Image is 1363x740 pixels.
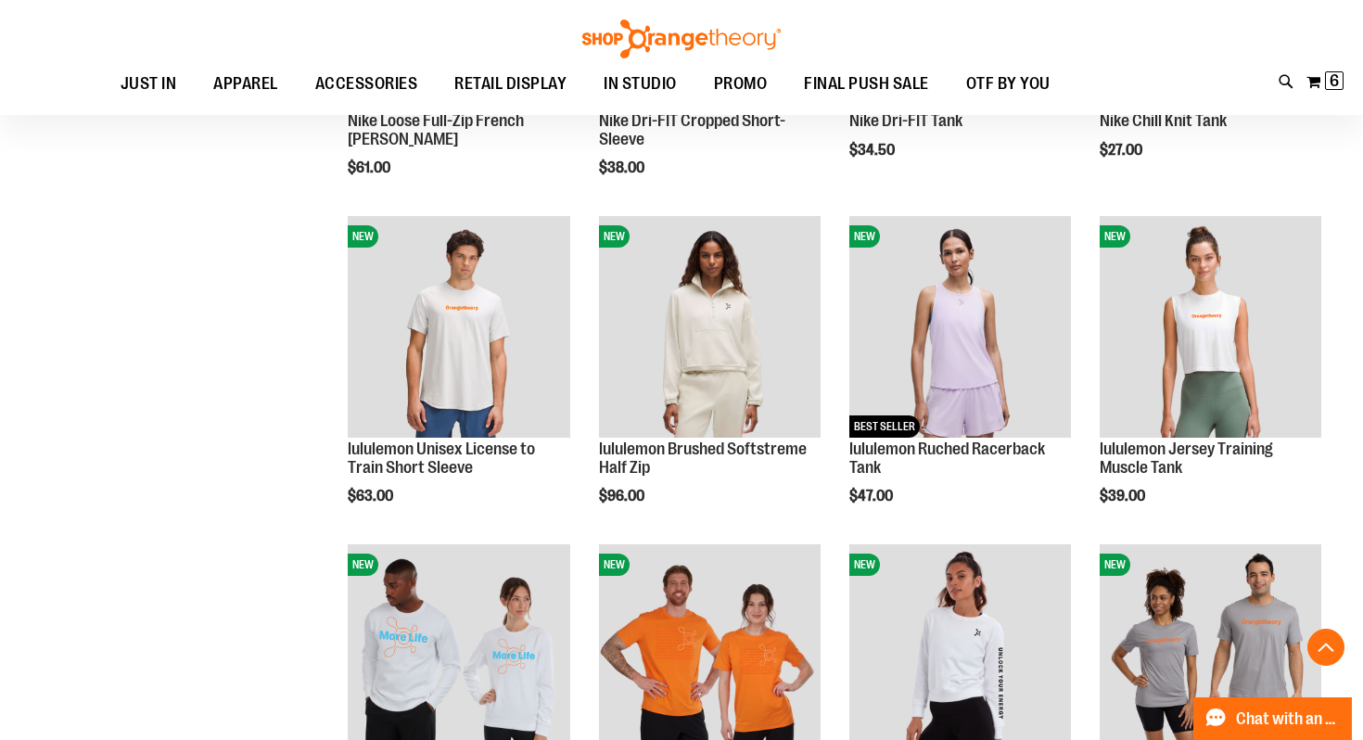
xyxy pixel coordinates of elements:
[849,225,880,248] span: NEW
[849,216,1071,440] a: lululemon Ruched Racerback TankNEWBEST SELLER
[348,216,569,438] img: lululemon Unisex License to Train Short Sleeve
[580,19,783,58] img: Shop Orangetheory
[1193,697,1353,740] button: Chat with an Expert
[1100,216,1321,438] img: lululemon Jersey Training Muscle Tank
[1307,629,1344,666] button: Back To Top
[804,63,929,105] span: FINAL PUSH SALE
[599,554,630,576] span: NEW
[849,142,898,159] span: $34.50
[599,225,630,248] span: NEW
[454,63,567,105] span: RETAIL DISPLAY
[1100,225,1130,248] span: NEW
[1330,71,1339,90] span: 6
[849,111,962,130] a: Nike Dri-FIT Tank
[849,440,1045,477] a: lululemon Ruched Racerback Tank
[213,63,278,105] span: APPAREL
[599,440,807,477] a: lululemon Brushed Softstreme Half Zip
[599,111,785,148] a: Nike Dri-FIT Cropped Short-Sleeve
[1100,111,1227,130] a: Nike Chill Knit Tank
[590,207,830,553] div: product
[849,415,920,438] span: BEST SELLER
[1100,142,1145,159] span: $27.00
[348,225,378,248] span: NEW
[1090,207,1331,553] div: product
[348,488,396,504] span: $63.00
[348,440,535,477] a: lululemon Unisex License to Train Short Sleeve
[849,554,880,576] span: NEW
[849,488,896,504] span: $47.00
[1236,710,1341,728] span: Chat with an Expert
[1100,216,1321,440] a: lululemon Jersey Training Muscle TankNEW
[1100,554,1130,576] span: NEW
[604,63,677,105] span: IN STUDIO
[599,488,647,504] span: $96.00
[599,216,821,440] a: lululemon Brushed Softstreme Half ZipNEW
[338,207,579,553] div: product
[840,207,1080,553] div: product
[599,159,647,176] span: $38.00
[966,63,1051,105] span: OTF BY YOU
[348,554,378,576] span: NEW
[121,63,177,105] span: JUST IN
[849,216,1071,438] img: lululemon Ruched Racerback Tank
[1100,440,1273,477] a: lululemon Jersey Training Muscle Tank
[348,111,524,148] a: Nike Loose Full-Zip French [PERSON_NAME]
[315,63,418,105] span: ACCESSORIES
[348,159,393,176] span: $61.00
[1100,488,1148,504] span: $39.00
[348,216,569,440] a: lululemon Unisex License to Train Short SleeveNEW
[599,216,821,438] img: lululemon Brushed Softstreme Half Zip
[714,63,768,105] span: PROMO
